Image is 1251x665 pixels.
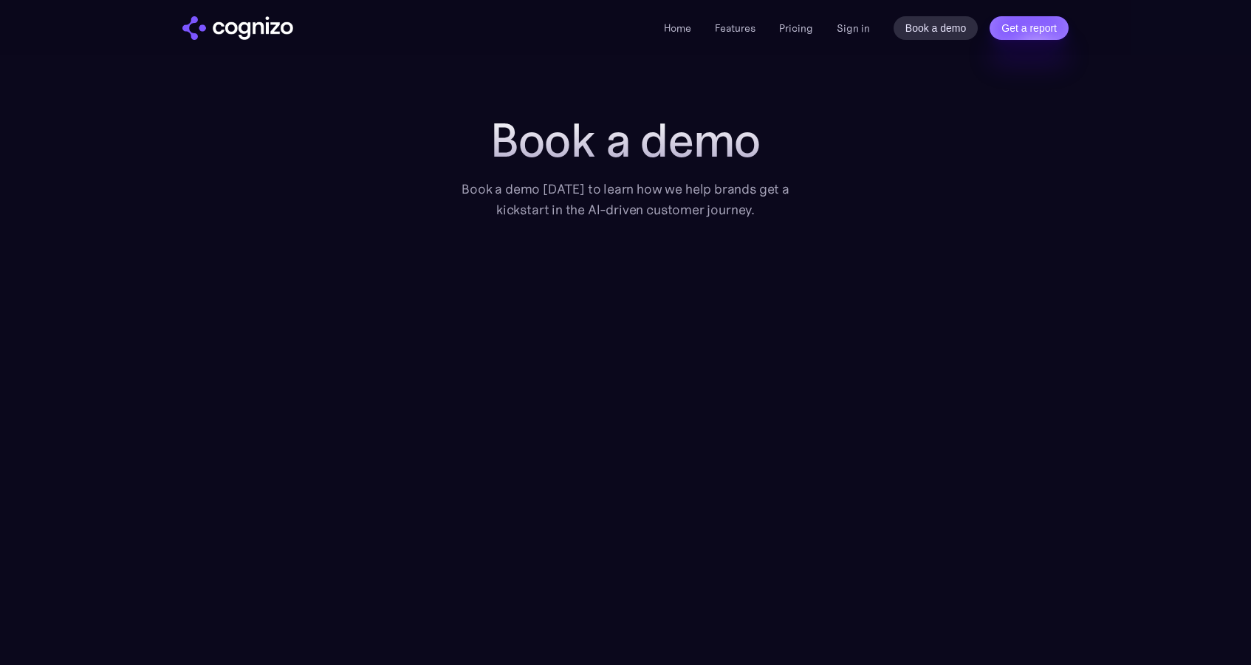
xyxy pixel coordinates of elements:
[990,16,1069,40] a: Get a report
[182,16,293,40] a: home
[441,179,810,220] div: Book a demo [DATE] to learn how we help brands get a kickstart in the AI-driven customer journey.
[837,19,870,37] a: Sign in
[894,16,978,40] a: Book a demo
[441,114,810,167] h1: Book a demo
[664,21,691,35] a: Home
[715,21,755,35] a: Features
[779,21,813,35] a: Pricing
[182,16,293,40] img: cognizo logo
